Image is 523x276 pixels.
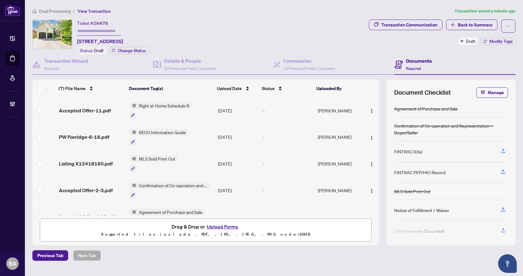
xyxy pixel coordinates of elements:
[367,106,377,115] button: Logo
[130,129,136,136] img: Status Icon
[406,57,432,65] h4: Documents
[205,223,240,231] button: Upload Forms
[172,223,240,231] span: Drag & Drop or
[130,155,136,162] img: Status Icon
[215,124,261,151] td: [DATE]
[164,66,216,71] span: 3/4 Required Fields Completed
[381,20,437,30] div: Transaction Communication
[32,250,68,261] button: Previous Tab
[214,80,259,97] th: Upload Date
[263,187,313,194] div: -
[73,250,101,261] button: Next Tab
[480,38,516,45] button: Modify Tags
[215,150,261,177] td: [DATE]
[369,188,374,193] img: Logo
[489,39,513,43] span: Modify Tags
[263,107,313,114] div: -
[32,9,37,13] span: home
[466,38,475,44] span: Draft
[37,251,63,260] span: Previous Tab
[40,219,371,242] span: Drag & Drop orUpload FormsSupported files include .PDF, .JPG, .JPEG, .PNG under25MB
[369,20,442,30] button: Transaction Communication
[59,85,86,92] span: (7) File Name
[367,185,377,195] button: Logo
[406,66,421,71] span: Required
[394,122,508,136] div: Confirmation of Co-operation and Representation—Buyer/Seller
[164,57,216,65] h4: Details & People
[451,23,455,27] span: arrow-left
[394,148,422,155] div: FINTRAC ID(s)
[130,182,136,189] img: Status Icon
[9,259,16,268] span: BA
[263,213,313,220] div: -
[130,209,136,215] img: Status Icon
[506,24,511,28] span: ellipsis
[314,80,362,97] th: Uploaded By
[136,129,188,136] span: RECO Information Guide
[367,159,377,169] button: Logo
[44,66,59,71] span: Required
[476,87,508,98] button: Manage
[394,105,458,112] div: Agreement of Purchase and Sale
[394,169,445,176] div: FINTRAC PEP/HIO Record
[78,8,111,14] span: View Transaction
[369,109,374,114] img: Logo
[263,133,313,140] div: -
[39,8,71,14] span: Deal Processing
[130,155,178,172] button: Status IconMLS Sold Print Out
[217,85,242,92] span: Upload Date
[394,207,449,214] div: Notice of Fulfillment / Waiver
[367,212,377,222] button: Logo
[315,150,364,177] td: [PERSON_NAME]
[136,182,210,189] span: Confirmation of Co-operation and Representation—Buyer/Seller
[215,177,261,204] td: [DATE]
[33,20,72,49] img: IMG-40760925_1.jpg
[215,204,261,230] td: [DATE]
[315,124,364,151] td: [PERSON_NAME]
[130,102,136,109] img: Status Icon
[77,38,123,45] span: [STREET_ADDRESS]
[215,97,261,124] td: [DATE]
[56,80,126,97] th: (7) File Name
[130,182,210,199] button: Status IconConfirmation of Co-operation and Representation—Buyer/Seller
[369,162,374,167] img: Logo
[130,209,205,225] button: Status IconAgreement of Purchase and Sale
[44,57,88,65] h4: Transaction Wizard
[259,80,314,97] th: Status
[5,5,20,16] img: logo
[130,102,192,119] button: Status IconRight at Home Schedule B
[262,85,275,92] span: Status
[498,254,517,273] button: Open asap
[118,48,146,53] span: Change Status
[59,160,113,167] span: Listing X12418160.pdf
[315,177,364,204] td: [PERSON_NAME]
[44,231,368,238] p: Supported files include .PDF, .JPG, .JPEG, .PNG under 25 MB
[126,80,214,97] th: Document Tag(s)
[283,57,335,65] h4: Commission
[367,132,377,142] button: Logo
[458,20,492,30] span: Back to Summary
[394,228,445,234] div: Offer Summary Document
[369,215,374,220] img: Logo
[59,187,113,194] span: Accepted Offer-2-3.pdf
[263,160,313,167] div: -
[136,102,192,109] span: Right at Home Schedule B
[136,155,178,162] span: MLS Sold Print Out
[394,88,451,97] span: Document Checklist
[369,135,374,140] img: Logo
[59,213,116,220] span: Accepted Offer-4-10.pdf
[109,47,149,54] button: Change Status
[77,20,108,27] div: Ticket #:
[59,133,109,141] span: PW Foxridge-6-18.pdf
[77,46,106,55] div: Status:
[94,48,104,53] span: Draft
[394,188,431,195] div: MLS Sold Print Out
[73,7,75,15] li: /
[315,204,364,230] td: [PERSON_NAME]
[315,97,364,124] td: [PERSON_NAME]
[136,209,205,215] span: Agreement of Purchase and Sale
[59,107,111,114] span: Accepted Offer-11.pdf
[488,88,504,97] span: Manage
[283,66,335,71] span: 1/2 Required Fields Completed
[94,20,108,26] span: 56478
